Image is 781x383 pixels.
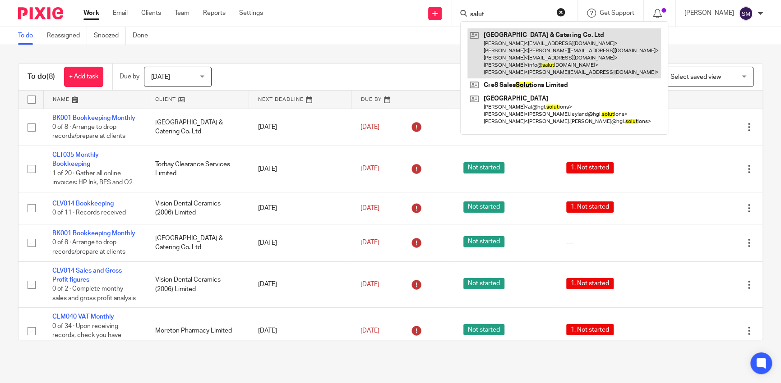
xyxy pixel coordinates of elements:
span: 0 of 34 · Upon receiving records, check you have received the following: [52,323,121,348]
a: CLV014 Bookkeeping [52,201,114,207]
td: [GEOGRAPHIC_DATA] & Catering Co. Ltd [146,224,249,261]
td: [GEOGRAPHIC_DATA] & Catering Co. Ltd [146,109,249,146]
span: [DATE] [360,205,379,211]
td: [DATE] [249,146,351,192]
img: svg%3E [739,6,753,21]
button: Clear [556,8,565,17]
span: Get Support [600,10,634,16]
span: Not started [463,236,504,247]
a: + Add task [64,67,103,87]
td: Moreton Pharmacy Limited [146,308,249,354]
span: [DATE] [360,281,379,287]
a: Team [175,9,189,18]
p: [PERSON_NAME] [684,9,734,18]
a: Clients [141,9,161,18]
span: Not started [463,201,504,213]
a: Email [113,9,128,18]
a: CLM040 VAT Monthly [52,314,114,320]
span: (8) [46,73,55,80]
img: Pixie [18,7,63,19]
a: CLV014 Sales and Gross Profit figures [52,268,122,283]
a: BK001 Bookkeeping Monthly [52,230,135,237]
span: 1. Not started [566,201,614,213]
a: Reassigned [47,27,87,45]
td: Vision Dental Ceramics (2006) Limited [146,261,249,308]
span: [DATE] [360,166,379,172]
td: [DATE] [249,109,351,146]
span: [DATE] [360,240,379,246]
span: 1. Not started [566,162,614,173]
a: BK001 Bookkeeping Monthly [52,115,135,121]
span: 0 of 11 · Records received [52,210,126,216]
span: 0 of 2 · Complete monthy sales and gross profit analysis [52,286,136,302]
span: 1. Not started [566,278,614,289]
td: [DATE] [249,308,351,354]
td: Torbay Clearance Services Limited [146,146,249,192]
span: 0 of 8 · Arrange to drop records/prepare at clients [52,124,125,140]
a: Snoozed [94,27,126,45]
td: Vision Dental Ceramics (2006) Limited [146,192,249,224]
a: Settings [239,9,263,18]
span: 0 of 8 · Arrange to drop records/prepare at clients [52,240,125,255]
h1: To do [28,72,55,82]
input: Search [469,11,550,19]
td: [DATE] [249,261,351,308]
a: Done [133,27,155,45]
span: Not started [463,278,504,289]
span: [DATE] [151,74,170,80]
td: [DATE] [249,192,351,224]
span: Not started [463,324,504,335]
span: 1. Not started [566,324,614,335]
a: Work [83,9,99,18]
div: --- [566,238,651,247]
span: [DATE] [360,328,379,334]
span: Not started [463,162,504,173]
td: [DATE] [249,224,351,261]
span: Select saved view [670,74,721,80]
span: 1 of 20 · Gather all online invoices: HP Ink, BES and O2 [52,170,133,186]
a: To do [18,27,40,45]
a: CLT035 Monthly Bookkeeping [52,152,99,167]
p: Due by [120,72,139,81]
a: Reports [203,9,226,18]
span: [DATE] [360,124,379,130]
